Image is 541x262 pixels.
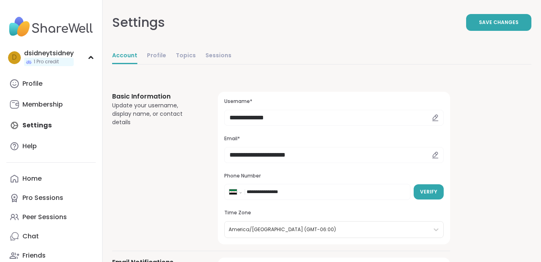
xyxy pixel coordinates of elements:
div: Pro Sessions [22,193,63,202]
div: Friends [22,251,46,260]
a: Profile [147,48,166,64]
div: Settings [112,13,165,32]
div: Home [22,174,42,183]
span: Verify [420,188,437,195]
h3: Username* [224,98,444,105]
h3: Basic Information [112,92,199,101]
div: Profile [22,79,42,88]
span: 1 Pro credit [34,58,59,65]
a: Help [6,137,96,156]
span: Save Changes [479,19,519,26]
h3: Phone Number [224,173,444,179]
div: Chat [22,232,39,241]
h3: Time Zone [224,210,444,216]
button: Verify [414,184,444,200]
h3: Email* [224,135,444,142]
span: d [12,52,17,63]
img: ShareWell Nav Logo [6,13,96,41]
a: Account [112,48,137,64]
a: Profile [6,74,96,93]
div: dsidneytsidney [24,49,74,58]
a: Peer Sessions [6,208,96,227]
a: Home [6,169,96,188]
button: Save Changes [466,14,531,31]
div: Peer Sessions [22,213,67,222]
a: Pro Sessions [6,188,96,208]
div: Help [22,142,37,151]
a: Sessions [205,48,231,64]
a: Topics [176,48,196,64]
a: Chat [6,227,96,246]
a: Membership [6,95,96,114]
div: Membership [22,100,63,109]
div: Update your username, display name, or contact details [112,101,199,127]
